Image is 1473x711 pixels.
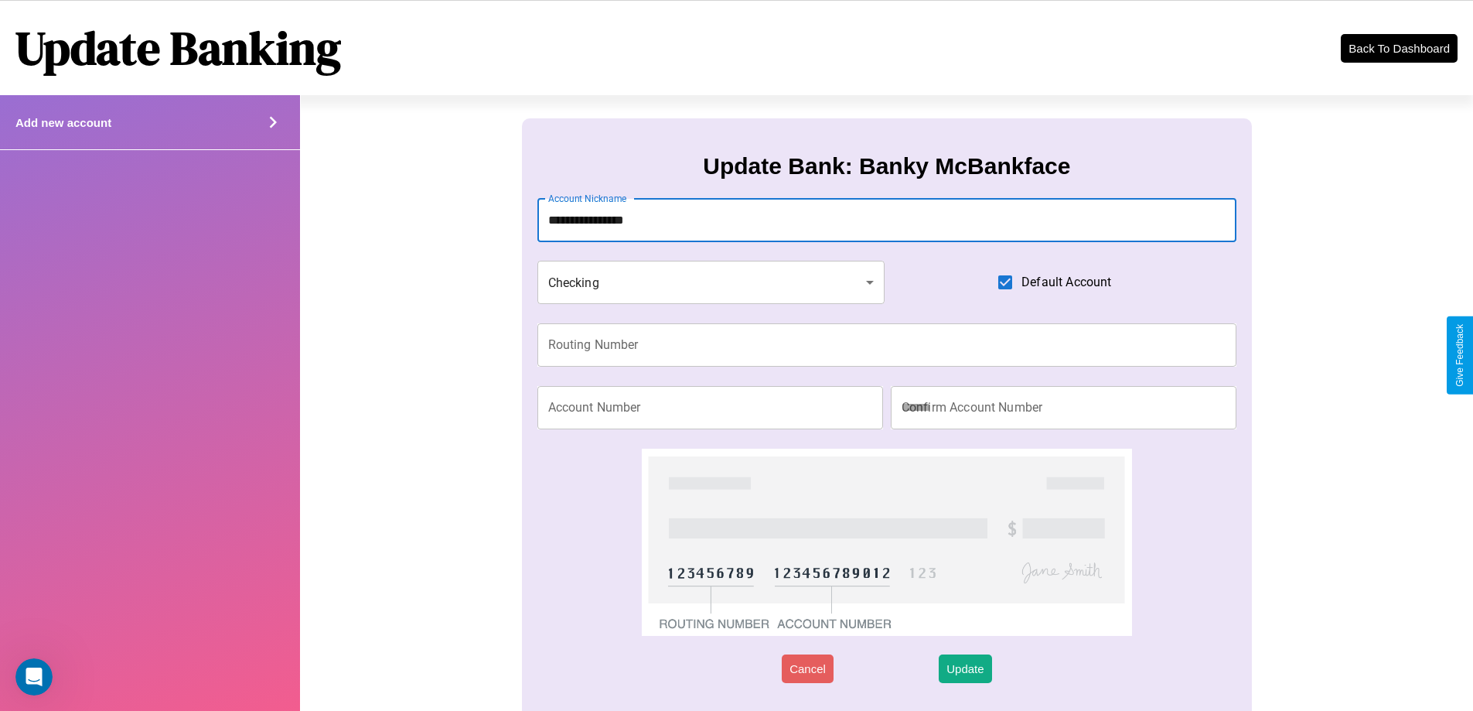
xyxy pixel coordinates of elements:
iframe: Intercom live chat [15,658,53,696]
label: Account Nickname [548,192,627,205]
button: Back To Dashboard [1341,34,1458,63]
h3: Update Bank: Banky McBankface [703,153,1070,179]
div: Give Feedback [1454,324,1465,387]
img: check [642,449,1131,636]
button: Cancel [782,655,834,683]
div: Checking [537,261,885,304]
h1: Update Banking [15,16,341,80]
h4: Add new account [15,116,111,129]
button: Update [939,655,991,683]
span: Default Account [1021,273,1111,292]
